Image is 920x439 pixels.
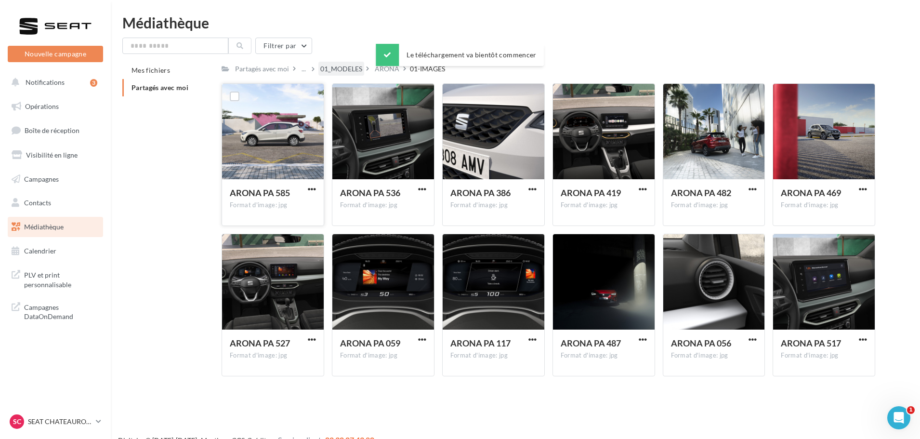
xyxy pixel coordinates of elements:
a: Médiathèque [6,217,105,237]
a: Campagnes DataOnDemand [6,297,105,325]
span: PLV et print personnalisable [24,268,99,289]
iframe: Intercom live chat [887,406,910,429]
div: Format d'image: jpg [230,351,316,360]
div: Format d'image: jpg [450,201,537,210]
span: ARONA PA 419 [561,187,621,198]
a: Contacts [6,193,105,213]
div: 01_MODELES [320,64,362,74]
div: Format d'image: jpg [230,201,316,210]
div: ARONA [375,64,399,74]
span: ARONA PA 585 [230,187,290,198]
span: 1 [907,406,915,414]
span: Campagnes DataOnDemand [24,301,99,321]
div: Partagés avec moi [235,64,289,74]
span: Calendrier [24,247,56,255]
span: Contacts [24,199,51,207]
span: ARONA PA 469 [781,187,841,198]
a: Visibilité en ligne [6,145,105,165]
span: Médiathèque [24,223,64,231]
span: Notifications [26,78,65,86]
button: Notifications 3 [6,72,101,93]
span: Boîte de réception [25,126,79,134]
div: Format d'image: jpg [781,351,867,360]
span: Campagnes [24,174,59,183]
a: PLV et print personnalisable [6,265,105,293]
button: Nouvelle campagne [8,46,103,62]
span: ARONA PA 517 [781,338,841,348]
div: Format d'image: jpg [561,351,647,360]
div: 3 [90,79,97,87]
span: SC [13,417,21,426]
button: Filtrer par [255,38,312,54]
a: Campagnes [6,169,105,189]
span: ARONA PA 056 [671,338,731,348]
span: Opérations [25,102,59,110]
div: Format d'image: jpg [671,201,757,210]
div: Format d'image: jpg [781,201,867,210]
div: Format d'image: jpg [561,201,647,210]
div: Format d'image: jpg [340,201,426,210]
p: SEAT CHATEAUROUX [28,417,92,426]
a: Calendrier [6,241,105,261]
div: Format d'image: jpg [450,351,537,360]
span: ARONA PA 536 [340,187,400,198]
span: ARONA PA 059 [340,338,400,348]
div: Format d'image: jpg [340,351,426,360]
a: Boîte de réception [6,120,105,141]
div: ... [300,62,308,76]
span: ARONA PA 117 [450,338,511,348]
span: Visibilité en ligne [26,151,78,159]
a: SC SEAT CHATEAUROUX [8,412,103,431]
span: Partagés avec moi [131,83,188,92]
a: Opérations [6,96,105,117]
span: Mes fichiers [131,66,170,74]
div: Médiathèque [122,15,908,30]
div: Format d'image: jpg [671,351,757,360]
span: ARONA PA 482 [671,187,731,198]
div: Le téléchargement va bientôt commencer [376,44,544,66]
span: ARONA PA 386 [450,187,511,198]
span: ARONA PA 487 [561,338,621,348]
span: ARONA PA 527 [230,338,290,348]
